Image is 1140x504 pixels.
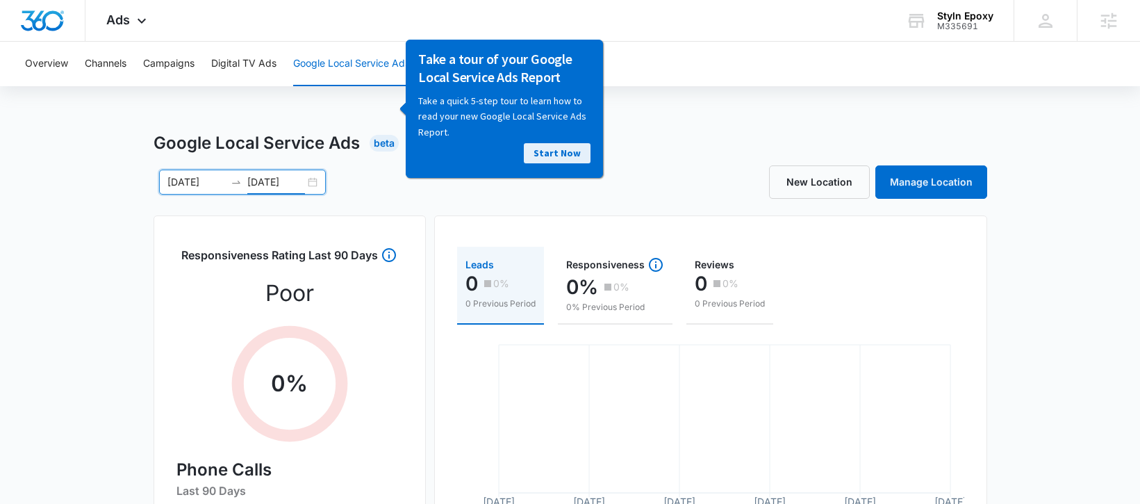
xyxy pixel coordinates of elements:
[370,135,399,152] div: Beta
[769,165,870,199] a: New Location
[53,82,124,91] div: Domain Overview
[875,165,987,199] a: Manage Location
[722,279,738,288] p: 0%
[695,260,765,270] div: Reviews
[176,482,403,499] h6: Last 90 Days
[493,279,509,288] p: 0%
[293,42,410,86] button: Google Local Service Ads
[695,298,765,310] p: 0 Previous Period
[566,257,664,273] div: Responsiveness
[167,174,225,190] input: Start date
[154,82,234,91] div: Keywords by Traffic
[106,13,130,27] span: Ads
[395,40,605,181] iframe: To enrich screen reader interactions, please activate Accessibility in Grammarly extension settings
[154,131,360,156] h1: Google Local Service Ads
[566,301,664,314] p: 0% Previous Period
[937,22,993,31] div: account id
[465,298,536,310] p: 0 Previous Period
[36,36,153,47] div: Domain: [DOMAIN_NAME]
[22,36,33,47] img: website_grey.svg
[181,247,378,271] h3: Responsiveness Rating Last 90 Days
[39,22,68,33] div: v 4.0.25
[38,81,49,92] img: tab_domain_overview_orange.svg
[176,457,403,482] h4: Phone Calls
[25,42,68,86] button: Overview
[271,367,308,400] p: 0 %
[138,81,149,92] img: tab_keywords_by_traffic_grey.svg
[231,177,242,188] span: to
[231,177,242,188] span: swap-right
[695,273,707,295] p: 0
[85,42,126,86] button: Channels
[22,22,33,33] img: logo_orange.svg
[265,277,314,310] p: Poor
[566,276,598,298] p: 0%
[211,42,276,86] button: Digital TV Ads
[465,273,478,295] p: 0
[247,174,305,190] input: End date
[613,282,629,292] p: 0%
[143,42,195,86] button: Campaigns
[937,10,993,22] div: account name
[465,260,536,270] div: Leads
